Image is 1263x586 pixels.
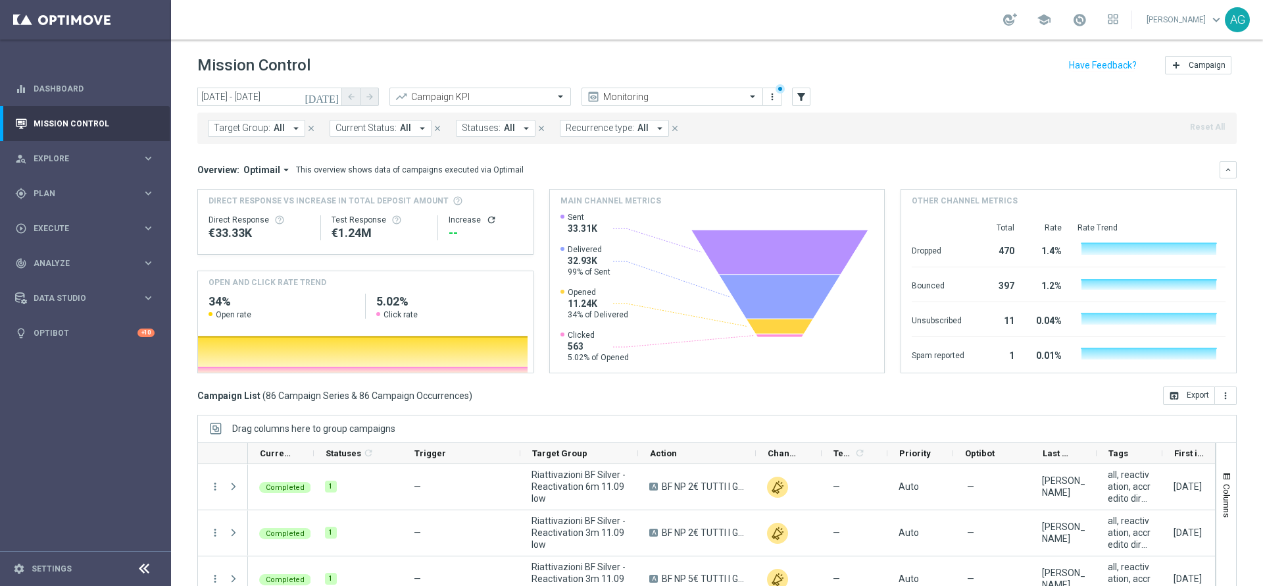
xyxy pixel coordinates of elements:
div: play_circle_outline Execute keyboard_arrow_right [14,223,155,234]
i: keyboard_arrow_right [142,187,155,200]
div: 397 [980,274,1014,295]
i: more_vert [209,527,221,539]
i: trending_up [395,90,408,103]
h4: Main channel metrics [560,195,661,207]
span: Auto [899,573,919,584]
i: add [1171,60,1181,70]
button: Recurrence type: All arrow_drop_down [560,120,669,137]
span: all, reactivation, accredito diretto, bonus free, talent [1108,469,1151,504]
button: track_changes Analyze keyboard_arrow_right [14,258,155,269]
div: Explore [15,153,142,165]
span: Trigger [414,448,446,458]
span: — [833,481,840,493]
button: Statuses: All arrow_drop_down [456,120,535,137]
div: Direct Response [209,215,310,225]
div: Data Studio keyboard_arrow_right [14,293,155,304]
div: 11 Sep 2025, Thursday [1174,527,1202,539]
span: — [967,527,974,539]
span: Campaign [1189,61,1226,70]
span: 99% of Sent [568,267,610,277]
span: 33.31K [568,223,597,234]
span: Templates [833,448,853,458]
div: person_search Explore keyboard_arrow_right [14,153,155,164]
img: Other [767,523,788,544]
span: Channel [768,448,799,458]
span: 5.02% of Opened [568,352,629,363]
span: Drag columns here to group campaigns [232,423,395,434]
button: filter_alt [792,88,810,106]
span: Plan [34,190,142,198]
div: 1 [325,527,337,539]
i: arrow_back [347,92,356,101]
span: Columns [1222,484,1232,518]
i: gps_fixed [15,188,27,200]
button: equalizer Dashboard [14,84,155,94]
span: Optibot [965,448,995,458]
button: keyboard_arrow_down [1220,161,1237,178]
div: Spam reported [912,344,964,365]
div: 1 [325,481,337,493]
span: Statuses [326,448,361,458]
div: Row Groups [232,423,395,434]
i: arrow_drop_down [416,122,428,134]
div: €33,325 [209,225,310,241]
span: — [967,481,974,493]
ng-select: Monitoring [582,88,763,106]
button: Mission Control [14,119,155,129]
span: A [649,529,658,537]
span: Optimail [243,164,280,176]
div: Rate [1030,223,1062,233]
h3: Campaign List [197,390,472,402]
i: refresh [854,448,865,458]
span: A [649,483,658,491]
h4: Other channel metrics [912,195,1018,207]
i: arrow_drop_down [290,122,302,134]
i: play_circle_outline [15,223,27,234]
button: more_vert [209,573,221,585]
button: open_in_browser Export [1163,386,1215,405]
span: Riattivazioni BF Silver - Reactivation 6m 11.09 low [532,469,627,504]
i: more_vert [767,92,778,102]
span: 563 [568,340,629,352]
h4: OPEN AND CLICK RATE TREND [209,277,326,288]
div: 1.2% [1030,274,1062,295]
span: Statuses: [462,122,501,134]
div: 470 [980,239,1014,260]
span: ( [262,390,266,402]
span: 34% of Delivered [568,309,628,320]
span: Riattivazioni BF Silver - Reactivation 3m 11.09 low [532,515,627,550]
div: AG [1225,7,1250,32]
h2: 5.02% [376,294,522,309]
span: Explore [34,155,142,163]
button: more_vert [766,89,779,105]
div: 1.4% [1030,239,1062,260]
button: refresh [486,215,497,225]
div: Increase [449,215,522,225]
span: All [504,122,515,134]
button: arrow_back [342,88,360,106]
span: Open rate [216,309,251,320]
button: Target Group: All arrow_drop_down [208,120,305,137]
div: Mission Control [15,106,155,141]
i: lightbulb [15,327,27,339]
div: Total [980,223,1014,233]
i: close [537,124,546,133]
ng-select: Campaign KPI [389,88,571,106]
colored-tag: Completed [259,573,311,585]
span: Recurrence type: [566,122,634,134]
span: Current Status: [335,122,397,134]
span: Tags [1108,448,1128,458]
div: There are unsaved changes [776,84,785,93]
div: lightbulb Optibot +10 [14,328,155,338]
i: keyboard_arrow_right [142,222,155,234]
span: Opened [568,287,628,298]
span: All [400,122,411,134]
div: +10 [137,329,155,337]
a: [PERSON_NAME]keyboard_arrow_down [1145,10,1225,30]
multiple-options-button: Export to CSV [1163,390,1237,400]
i: preview [587,90,600,103]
